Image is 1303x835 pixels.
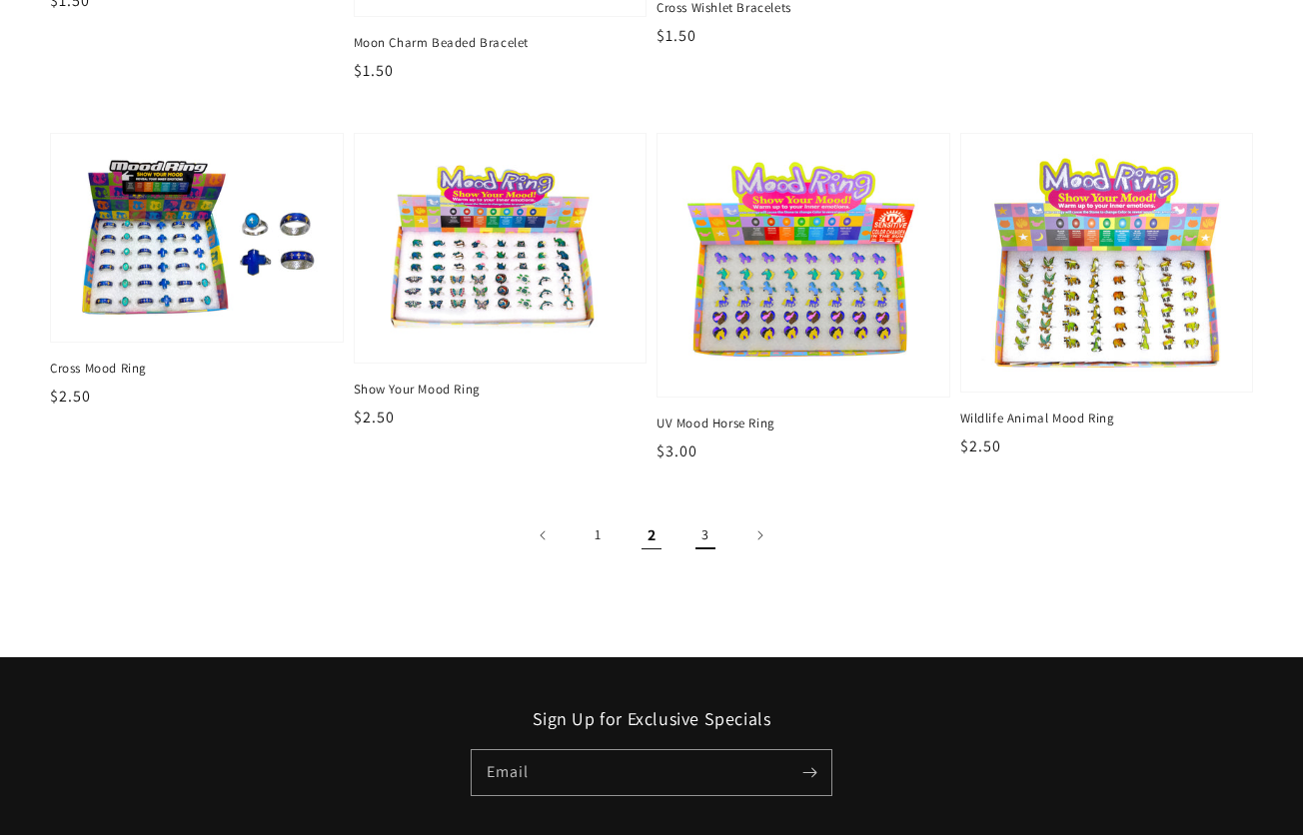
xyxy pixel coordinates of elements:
[677,154,929,377] img: UV Mood Horse Ring
[354,133,648,429] a: Show Your Mood Ring Show Your Mood Ring $2.50
[354,34,648,52] span: Moon Charm Beaded Bracelet
[71,154,323,322] img: Cross Mood Ring
[683,513,727,557] a: Page 3
[960,133,1254,458] a: Wildlife Animal Mood Ring Wildlife Animal Mood Ring $2.50
[50,513,1253,557] nav: Pagination
[656,133,950,463] a: UV Mood Horse Ring UV Mood Horse Ring $3.00
[50,360,344,378] span: Cross Mood Ring
[656,25,696,46] span: $1.50
[576,513,620,557] a: Page 1
[354,381,648,399] span: Show Your Mood Ring
[354,60,394,81] span: $1.50
[981,154,1233,371] img: Wildlife Animal Mood Ring
[960,410,1254,427] span: Wildlife Animal Mood Ring
[737,513,781,557] a: Next page
[787,750,831,794] button: Subscribe
[354,407,395,427] span: $2.50
[522,513,566,557] a: Previous page
[960,435,1001,456] span: $2.50
[50,133,344,409] a: Cross Mood Ring Cross Mood Ring $2.50
[50,707,1253,730] h2: Sign Up for Exclusive Specials
[630,513,673,557] span: Page 2
[656,440,697,461] span: $3.00
[375,154,627,343] img: Show Your Mood Ring
[656,415,950,432] span: UV Mood Horse Ring
[50,386,91,407] span: $2.50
